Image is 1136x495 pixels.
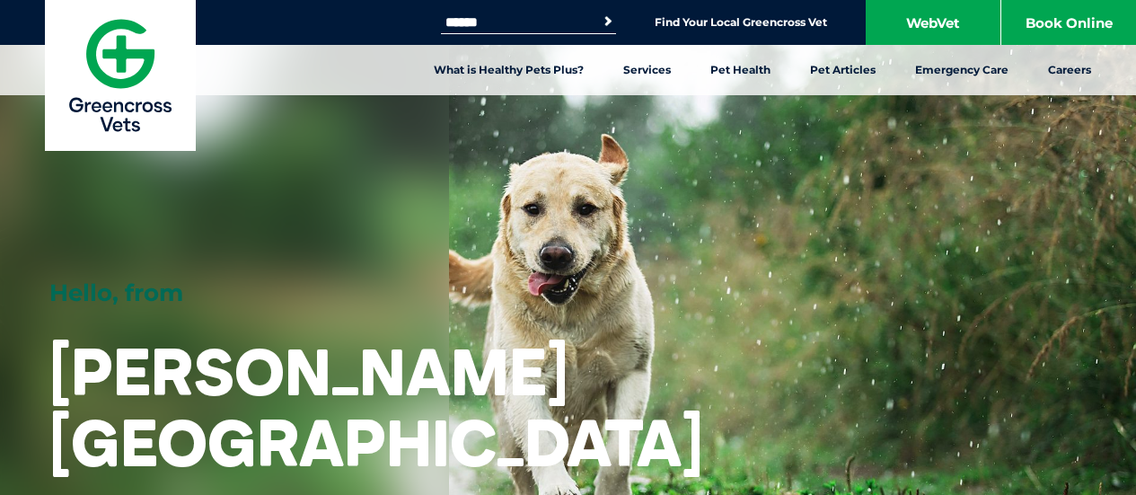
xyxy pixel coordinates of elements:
[599,13,617,31] button: Search
[655,15,827,30] a: Find Your Local Greencross Vet
[49,278,183,307] span: Hello, from
[691,45,790,95] a: Pet Health
[1028,45,1111,95] a: Careers
[49,336,703,478] h1: [PERSON_NAME][GEOGRAPHIC_DATA]
[790,45,895,95] a: Pet Articles
[414,45,603,95] a: What is Healthy Pets Plus?
[603,45,691,95] a: Services
[895,45,1028,95] a: Emergency Care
